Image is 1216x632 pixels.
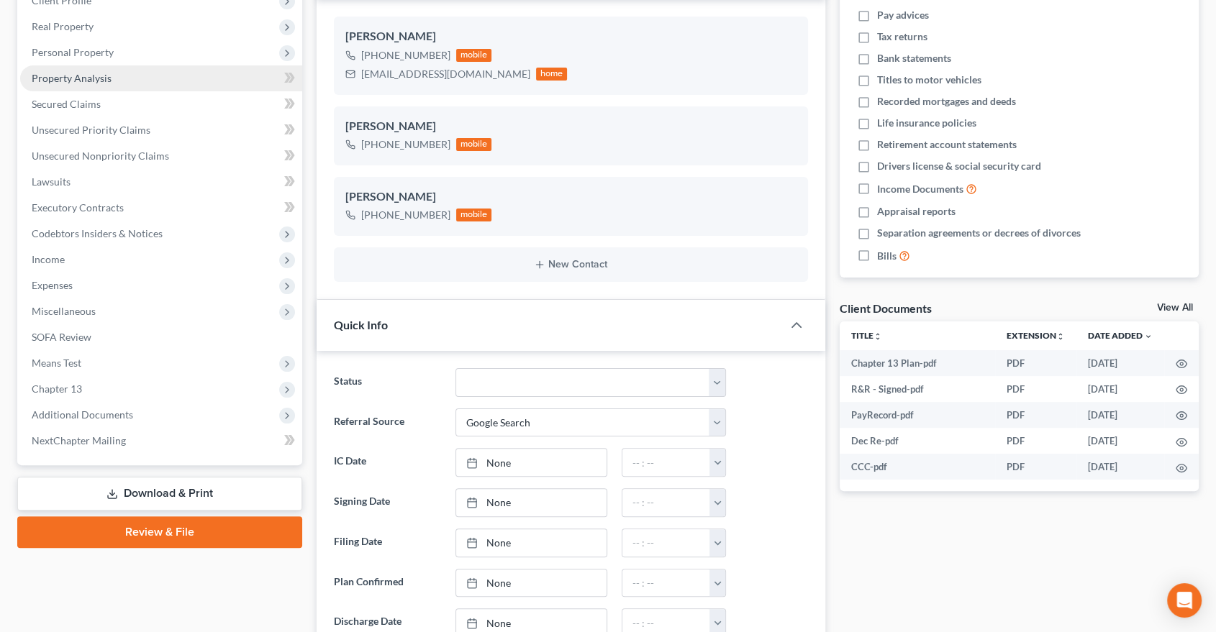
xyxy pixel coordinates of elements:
[622,489,709,516] input: -- : --
[995,402,1076,428] td: PDF
[840,376,995,402] td: R&R - Signed-pdf
[840,402,995,428] td: PayRecord-pdf
[1076,454,1164,480] td: [DATE]
[840,350,995,376] td: Chapter 13 Plan-pdf
[1076,350,1164,376] td: [DATE]
[32,124,150,136] span: Unsecured Priority Claims
[20,428,302,454] a: NextChapter Mailing
[877,159,1041,173] span: Drivers license & social security card
[456,489,607,516] a: None
[840,454,995,480] td: CCC-pdf
[32,357,81,369] span: Means Test
[840,301,932,316] div: Client Documents
[20,324,302,350] a: SOFA Review
[32,46,114,58] span: Personal Property
[877,226,1081,240] span: Separation agreements or decrees of divorces
[456,138,492,151] div: mobile
[1144,332,1153,341] i: expand_more
[840,428,995,454] td: Dec Re-pdf
[32,383,82,395] span: Chapter 13
[456,49,492,62] div: mobile
[32,279,73,291] span: Expenses
[874,332,882,341] i: unfold_more
[877,94,1016,109] span: Recorded mortgages and deeds
[361,137,450,152] div: [PHONE_NUMBER]
[361,67,530,81] div: [EMAIL_ADDRESS][DOMAIN_NAME]
[32,434,126,446] span: NextChapter Mailing
[32,253,65,265] span: Income
[622,449,709,476] input: -- : --
[345,188,797,206] div: [PERSON_NAME]
[334,318,388,331] span: Quick Info
[32,331,91,343] span: SOFA Review
[327,528,449,557] label: Filing Date
[1076,376,1164,402] td: [DATE]
[877,137,1017,152] span: Retirement account statements
[622,529,709,557] input: -- : --
[877,51,951,65] span: Bank statements
[361,208,450,222] div: [PHONE_NUMBER]
[32,150,169,162] span: Unsecured Nonpriority Claims
[995,428,1076,454] td: PDF
[877,204,956,219] span: Appraisal reports
[32,175,71,188] span: Lawsuits
[32,201,124,214] span: Executory Contracts
[32,227,163,239] span: Codebtors Insiders & Notices
[361,48,450,63] div: [PHONE_NUMBER]
[345,28,797,45] div: [PERSON_NAME]
[622,569,709,597] input: -- : --
[1076,428,1164,454] td: [DATE]
[877,73,981,87] span: Titles to motor vehicles
[327,488,449,517] label: Signing Date
[20,91,302,117] a: Secured Claims
[456,209,492,221] div: mobile
[20,169,302,195] a: Lawsuits
[1167,583,1202,618] div: Open Intercom Messenger
[20,65,302,91] a: Property Analysis
[536,68,568,81] div: home
[32,408,133,421] span: Additional Documents
[877,116,976,130] span: Life insurance policies
[851,330,882,341] a: Titleunfold_more
[877,182,963,196] span: Income Documents
[995,376,1076,402] td: PDF
[1088,330,1153,341] a: Date Added expand_more
[345,118,797,135] div: [PERSON_NAME]
[1076,402,1164,428] td: [DATE]
[20,117,302,143] a: Unsecured Priority Claims
[20,143,302,169] a: Unsecured Nonpriority Claims
[1056,332,1065,341] i: unfold_more
[456,569,607,597] a: None
[995,350,1076,376] td: PDF
[877,249,897,263] span: Bills
[1157,303,1193,313] a: View All
[17,516,302,548] a: Review & File
[877,8,929,22] span: Pay advices
[17,477,302,510] a: Download & Print
[327,448,449,477] label: IC Date
[32,305,96,317] span: Miscellaneous
[995,454,1076,480] td: PDF
[32,72,112,84] span: Property Analysis
[327,408,449,437] label: Referral Source
[1007,330,1065,341] a: Extensionunfold_more
[20,195,302,221] a: Executory Contracts
[32,98,101,110] span: Secured Claims
[877,29,927,44] span: Tax returns
[456,449,607,476] a: None
[32,20,94,32] span: Real Property
[345,259,797,270] button: New Contact
[327,368,449,397] label: Status
[456,529,607,557] a: None
[327,569,449,597] label: Plan Confirmed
